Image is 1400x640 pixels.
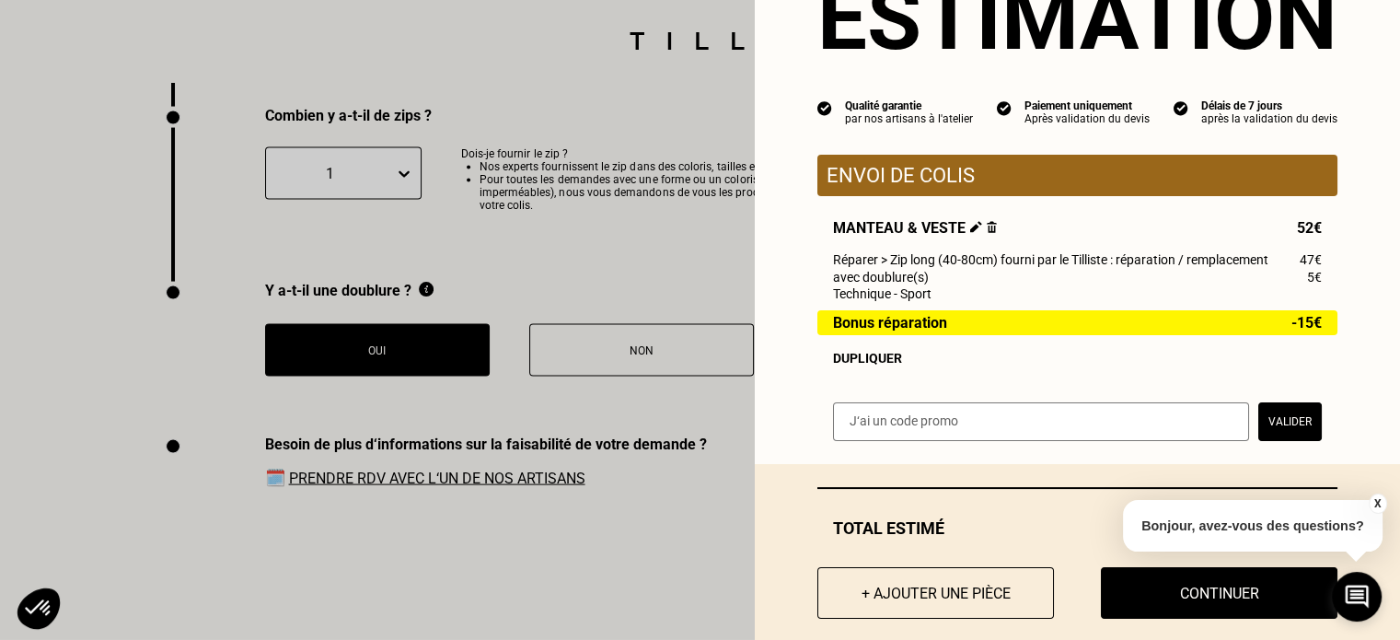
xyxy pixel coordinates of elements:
img: Supprimer [987,221,997,233]
button: X [1368,494,1386,514]
img: icon list info [1174,99,1188,116]
button: + Ajouter une pièce [817,567,1054,619]
span: -15€ [1291,315,1322,331]
span: Technique - Sport [833,286,931,301]
div: Dupliquer [833,351,1322,366]
img: icon list info [817,99,832,116]
div: après la validation du devis [1201,112,1337,125]
span: 52€ [1297,219,1322,237]
span: Bonus réparation [833,315,947,331]
span: avec doublure(s) [833,270,929,285]
div: Paiement uniquement [1024,99,1150,112]
p: Envoi de colis [827,164,1328,187]
div: Après validation du devis [1024,112,1150,125]
div: Qualité garantie [845,99,973,112]
input: J‘ai un code promo [833,402,1249,441]
button: Valider [1258,402,1322,441]
span: 5€ [1307,270,1322,285]
p: Bonjour, avez-vous des questions? [1123,500,1383,552]
img: Éditer [970,221,982,233]
div: par nos artisans à l'atelier [845,112,973,125]
img: icon list info [997,99,1012,116]
div: Délais de 7 jours [1201,99,1337,112]
button: Continuer [1101,567,1337,619]
span: Manteau & veste [833,219,997,237]
span: Réparer > Zip long (40-80cm) fourni par le Tilliste : réparation / remplacement [833,252,1268,267]
span: 47€ [1300,252,1322,267]
div: Total estimé [817,518,1337,538]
